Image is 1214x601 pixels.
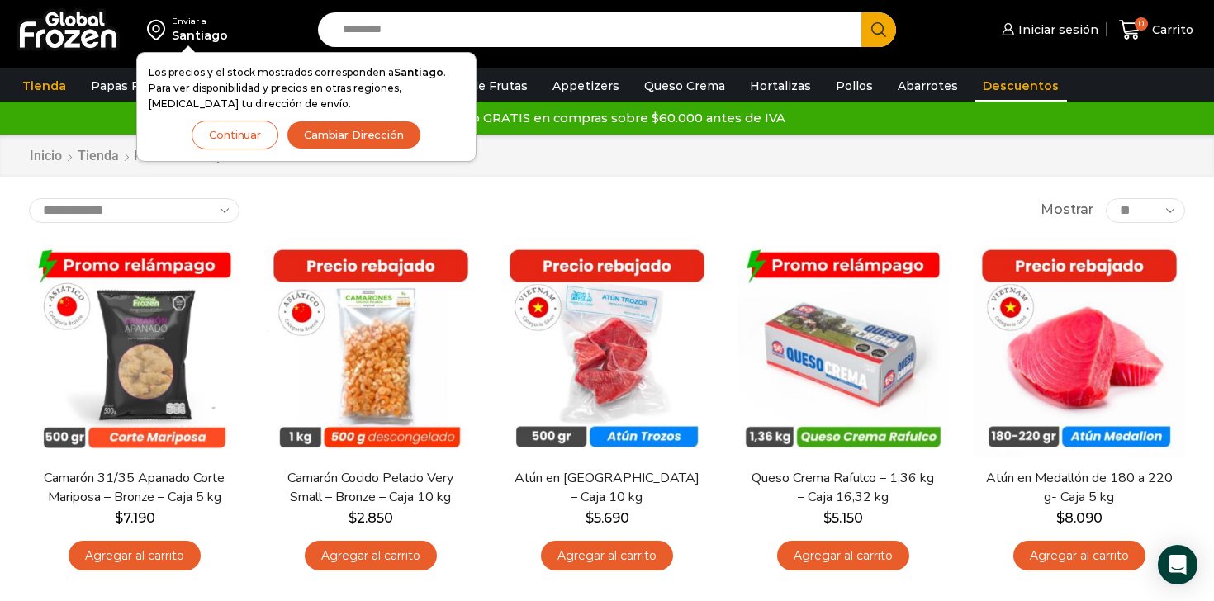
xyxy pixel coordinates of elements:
a: 0 Carrito [1115,11,1197,50]
a: Iniciar sesión [998,13,1098,46]
a: Inicio [29,147,63,166]
bdi: 7.190 [115,510,155,526]
button: Cambiar Dirección [287,121,421,149]
a: Tienda [77,147,120,166]
a: Camarón Cocido Pelado Very Small – Bronze – Caja 10 kg [276,469,466,507]
bdi: 8.090 [1056,510,1103,526]
span: Carrito [1148,21,1193,38]
div: Santiago [172,27,228,44]
span: 0 [1135,17,1148,31]
a: Abarrotes [889,70,966,102]
bdi: 5.690 [586,510,629,526]
a: Atún en Medallón de 180 a 220 g- Caja 5 kg [984,469,1174,507]
a: Agregar al carrito: “Atún en Trozos - Caja 10 kg” [541,541,673,571]
a: Descuentos [975,70,1067,102]
span: $ [349,510,357,526]
span: $ [823,510,832,526]
a: Agregar al carrito: “Camarón 31/35 Apanado Corte Mariposa - Bronze - Caja 5 kg” [69,541,201,571]
button: Continuar [192,121,278,149]
a: Pulpa de Frutas [424,70,536,102]
nav: Breadcrumb [29,147,350,166]
span: $ [115,510,123,526]
span: Iniciar sesión [1014,21,1098,38]
h1: Productos etiquetados “Descuentos” [134,148,350,163]
a: Hortalizas [742,70,819,102]
span: $ [586,510,594,526]
span: Mostrar [1041,201,1093,220]
a: Agregar al carrito: “Queso Crema Rafulco - 1,36 kg - Caja 16,32 kg” [777,541,909,571]
select: Pedido de la tienda [29,198,239,223]
bdi: 5.150 [823,510,863,526]
a: Pollos [828,70,881,102]
a: Camarón 31/35 Apanado Corte Mariposa – Bronze – Caja 5 kg [40,469,230,507]
p: Los precios y el stock mostrados corresponden a . Para ver disponibilidad y precios en otras regi... [149,64,464,112]
a: Queso Crema Rafulco – 1,36 kg – Caja 16,32 kg [748,469,938,507]
div: Open Intercom Messenger [1158,545,1197,584]
img: address-field-icon.svg [147,16,172,44]
a: Atún en [GEOGRAPHIC_DATA] – Caja 10 kg [512,469,702,507]
span: $ [1056,510,1065,526]
a: Papas Fritas [83,70,174,102]
a: Appetizers [544,70,628,102]
a: Agregar al carrito: “Camarón Cocido Pelado Very Small - Bronze - Caja 10 kg” [305,541,437,571]
a: Tienda [14,70,74,102]
a: Queso Crema [636,70,733,102]
a: Agregar al carrito: “Atún en Medallón de 180 a 220 g- Caja 5 kg” [1013,541,1145,571]
div: Enviar a [172,16,228,27]
button: Search button [861,12,896,47]
bdi: 2.850 [349,510,393,526]
strong: Santiago [394,66,443,78]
